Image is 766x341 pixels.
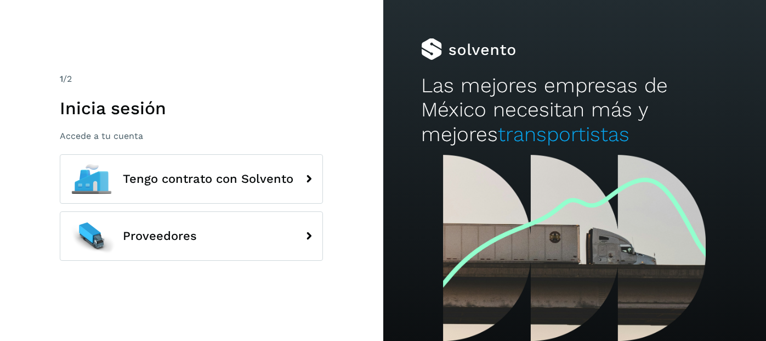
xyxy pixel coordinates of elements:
[123,172,293,186] span: Tengo contrato con Solvento
[498,122,629,146] span: transportistas
[123,230,197,243] span: Proveedores
[60,74,63,84] span: 1
[60,154,323,204] button: Tengo contrato con Solvento
[60,98,323,119] h1: Inicia sesión
[421,74,728,147] h2: Las mejores empresas de México necesitan más y mejores
[60,72,323,86] div: /2
[60,211,323,261] button: Proveedores
[60,131,323,141] p: Accede a tu cuenta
